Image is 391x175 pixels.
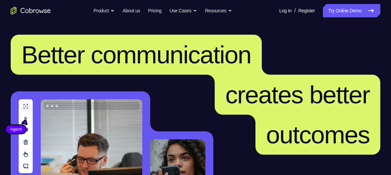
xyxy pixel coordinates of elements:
[323,4,380,17] a: Try Online Demo
[279,4,291,17] a: Log In
[299,4,315,17] a: Register
[21,41,251,69] span: Better communication
[294,7,296,15] span: /
[205,4,232,17] button: Resources
[123,4,140,17] a: About us
[266,121,370,149] span: outcomes
[93,4,115,17] button: Product
[170,4,197,17] button: Use Cases
[225,81,370,109] span: creates better
[11,7,51,15] a: Go to the home page
[148,4,161,17] a: Pricing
